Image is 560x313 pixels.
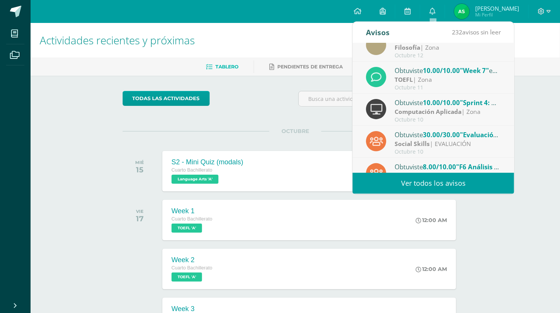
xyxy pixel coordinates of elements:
span: 10.00/10.00 [423,98,460,107]
div: Octubre 10 [395,117,501,123]
strong: Social Skills [395,139,430,148]
div: Avisos [366,22,390,43]
img: 9965484d7fb958643abdf6182466cba2.png [454,4,469,19]
strong: Ciencias Sociales y Formación Ciudadana [395,172,516,180]
div: | Zona [395,107,501,116]
div: Octubre 12 [395,52,501,59]
div: MIÉ [135,160,144,165]
span: Tablero [215,64,238,70]
input: Busca una actividad próxima aquí... [299,91,468,106]
span: 30.00/30.00 [423,130,460,139]
a: Pendientes de entrega [269,61,343,73]
div: Week 3 [172,305,212,313]
div: VIE [136,209,144,214]
span: OCTUBRE [269,128,321,135]
div: S2 - Mini Quiz (modals) [172,158,243,166]
span: TOEFL 'A' [172,224,202,233]
div: Octubre 10 [395,149,501,155]
a: Tablero [206,61,238,73]
span: Cuarto Bachillerato [172,216,212,222]
strong: Filosofía [395,43,420,52]
span: "Week 7" [460,66,489,75]
div: Obtuviste en [395,130,501,139]
div: 15 [135,165,144,174]
span: Cuarto Bachillerato [172,167,212,173]
div: Obtuviste en [395,65,501,75]
span: Cuarto Bachillerato [172,265,212,271]
div: Obtuviste en [395,97,501,107]
a: todas las Actividades [123,91,210,106]
span: TOEFL 'A' [172,272,202,282]
div: Octubre 11 [395,84,501,91]
span: Actividades recientes y próximas [40,33,195,47]
span: "Evaluación" [460,130,500,139]
span: Pendientes de entrega [277,64,343,70]
a: Ver todos los avisos [353,173,514,194]
span: 8.00/10.00 [423,162,456,171]
div: 12:00 AM [416,217,447,224]
strong: Computación Aplicada [395,107,461,116]
div: | EVALUACIÓN [395,139,501,148]
div: Week 1 [172,207,212,215]
span: Language Arts 'A' [172,175,218,184]
span: Mi Perfil [475,11,519,18]
span: [PERSON_NAME] [475,5,519,12]
div: Week 2 [172,256,212,264]
div: | Zona [395,43,501,52]
div: Obtuviste en [395,162,501,172]
div: 17 [136,214,144,223]
div: | Zona [395,75,501,84]
span: avisos sin leer [452,28,501,36]
span: 232 [452,28,462,36]
div: 12:00 AM [416,266,447,272]
span: 10.00/10.00 [423,66,460,75]
div: | Zona [395,172,501,180]
strong: TOEFL [395,75,413,84]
